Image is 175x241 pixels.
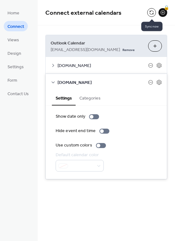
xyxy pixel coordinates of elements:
a: Settings [4,61,27,72]
a: Contact Us [4,88,32,99]
span: [DOMAIN_NAME] [57,63,148,69]
div: Default calendar color [56,152,102,158]
a: Views [4,34,23,45]
span: Design [7,50,21,57]
span: Remove [122,48,135,52]
span: Sync now [141,22,162,31]
div: Use custom colors [56,142,92,149]
span: Outlook Calendar [51,40,143,47]
a: Form [4,75,21,85]
button: Settings [52,90,76,105]
a: Connect [4,21,28,31]
span: [DOMAIN_NAME] [57,79,148,86]
span: Views [7,37,19,44]
span: [EMAIL_ADDRESS][DOMAIN_NAME] [51,47,120,53]
a: Home [4,8,23,18]
button: Categories [76,90,104,105]
span: Connect [7,23,24,30]
span: Contact Us [7,91,29,97]
a: Design [4,48,25,58]
span: Form [7,77,17,84]
div: Show date only [56,113,85,120]
div: Hide event end time [56,128,96,134]
span: Connect external calendars [45,7,122,19]
span: Home [7,10,19,17]
span: Settings [7,64,24,70]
